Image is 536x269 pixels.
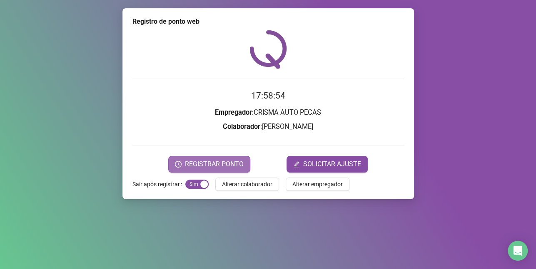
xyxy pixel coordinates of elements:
[175,161,182,168] span: clock-circle
[215,109,252,116] strong: Empregador
[286,178,349,191] button: Alterar empregador
[287,156,368,173] button: editSOLICITAR AJUSTE
[132,121,404,132] h3: : [PERSON_NAME]
[292,180,343,189] span: Alterar empregador
[251,91,285,101] time: 17:58:54
[132,17,404,27] div: Registro de ponto web
[132,107,404,118] h3: : CRISMA AUTO PECAS
[168,156,250,173] button: REGISTRAR PONTO
[249,30,287,69] img: QRPoint
[293,161,300,168] span: edit
[303,159,361,169] span: SOLICITAR AJUSTE
[185,159,244,169] span: REGISTRAR PONTO
[215,178,279,191] button: Alterar colaborador
[508,241,528,261] div: Open Intercom Messenger
[223,123,260,131] strong: Colaborador
[222,180,272,189] span: Alterar colaborador
[132,178,185,191] label: Sair após registrar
